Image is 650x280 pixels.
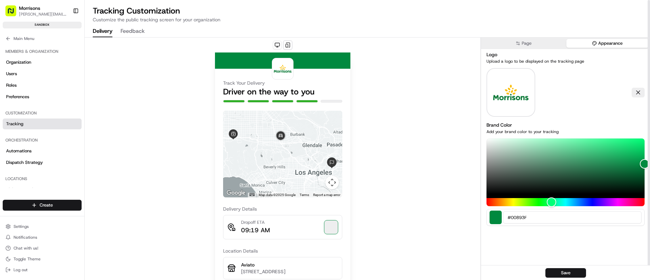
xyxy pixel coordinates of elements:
h2: Driver on the way to you [223,86,342,97]
div: 💻 [57,99,63,104]
label: Logo [486,51,497,58]
div: 📗 [7,99,12,104]
p: Dropoff ETA [241,219,270,225]
span: Tracking [6,121,23,127]
a: Report a map error [313,193,340,197]
a: Preferences [3,91,82,102]
a: Automations [3,146,82,156]
img: 1736555255976-a54dd68f-1ca7-489b-9aae-adbdc363a1c4 [7,65,19,77]
span: Pickup Locations [6,187,40,193]
span: Main Menu [14,36,34,41]
div: We're available if you need us! [23,71,86,77]
button: Save [545,268,586,278]
span: Organization [6,59,31,65]
span: Roles [6,82,17,88]
label: Brand Color [486,122,512,128]
div: sandbox [3,22,82,28]
a: Dispatch Strategy [3,157,82,168]
div: Start new chat [23,65,111,71]
img: Nash [7,7,20,20]
button: Page [482,39,565,48]
p: Customize the public tracking screen for your organization [93,16,642,23]
button: Settings [3,222,82,231]
span: Chat with us! [14,245,38,251]
span: Users [6,71,17,77]
span: Map data ©2025 Google [259,193,296,197]
a: 📗Knowledge Base [4,95,55,108]
span: Preferences [6,94,29,100]
div: Customization [3,108,82,119]
button: Chat with us! [3,243,82,253]
a: Users [3,68,82,79]
span: Dispatch Strategy [6,159,43,166]
h3: Delivery Details [223,206,342,212]
a: Tracking [3,119,82,129]
p: [STREET_ADDRESS] [241,268,338,275]
button: Create [3,200,82,211]
span: Knowledge Base [14,98,52,105]
button: [PERSON_NAME][EMAIL_ADDRESS][PERSON_NAME][DOMAIN_NAME] [19,12,67,17]
a: Terms [300,193,309,197]
span: Log out [14,267,27,273]
button: Notifications [3,233,82,242]
h3: Track Your Delivery [223,80,342,86]
h2: Tracking Customization [93,5,642,16]
input: Clear [18,44,112,51]
div: Locations [3,173,82,184]
a: Pickup Locations [3,184,82,195]
button: Appearance [566,39,649,48]
button: Main Menu [3,34,82,43]
a: Powered byPylon [48,114,82,120]
span: Notifications [14,235,37,240]
button: Start new chat [115,67,123,75]
button: Keyboard shortcuts [250,193,254,196]
a: Open this area in Google Maps (opens a new window) [225,189,247,197]
span: API Documentation [64,98,109,105]
p: Welcome 👋 [7,27,123,38]
div: Members & Organization [3,46,82,57]
a: 💻API Documentation [55,95,111,108]
div: Hue [486,198,645,206]
span: Settings [14,224,29,229]
p: 09:19 AM [241,225,270,235]
img: Google [225,189,247,197]
h3: Location Details [223,247,342,254]
button: Map camera controls [325,176,339,189]
button: Toggle Theme [3,254,82,264]
button: Feedback [121,26,145,37]
p: Aviato [241,261,338,268]
div: Color [486,138,645,194]
div: Orchestration [3,135,82,146]
span: Pylon [67,115,82,120]
button: Delivery [93,26,112,37]
p: Add your brand color to your tracking [486,129,645,134]
a: Roles [3,80,82,91]
button: Morrisons [19,5,40,12]
span: Create [40,202,53,208]
button: Morrisons[PERSON_NAME][EMAIL_ADDRESS][PERSON_NAME][DOMAIN_NAME] [3,3,70,19]
img: logo-public_tracking_screen-Morrisons-1746609710800.png [493,68,529,117]
span: Automations [6,148,31,154]
p: Upload a logo to be displayed on the tracking page [486,59,645,64]
button: Log out [3,265,82,275]
span: Toggle Theme [14,256,41,262]
a: Organization [3,57,82,68]
img: logo-public_tracking_screen-Morrisons-1746609710800.png [274,60,292,78]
